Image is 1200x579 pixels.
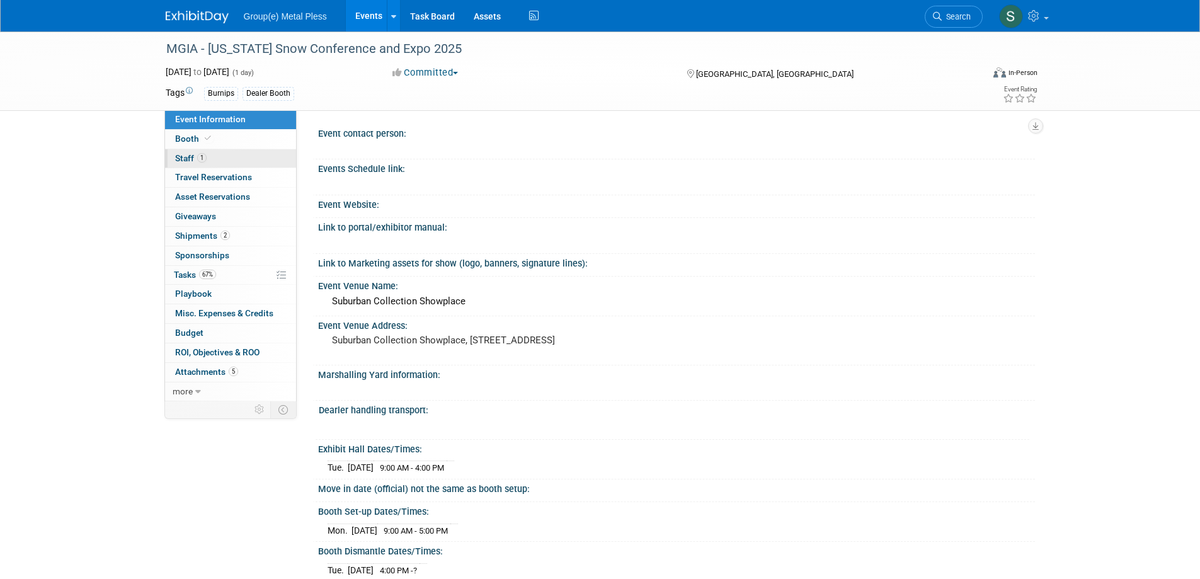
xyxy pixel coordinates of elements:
[191,67,203,77] span: to
[199,270,216,279] span: 67%
[332,335,603,346] pre: Suburban Collection Showplace, [STREET_ADDRESS]
[318,365,1035,381] div: Marshalling Yard information:
[165,207,296,226] a: Giveaways
[348,461,374,474] td: [DATE]
[165,363,296,382] a: Attachments5
[318,479,1035,495] div: Move in date (official) not the same as booth setup:
[328,524,351,537] td: Mon.
[318,124,1035,140] div: Event contact person:
[205,135,211,142] i: Booth reservation complete
[925,6,983,28] a: Search
[351,524,377,537] td: [DATE]
[696,69,854,79] span: [GEOGRAPHIC_DATA], [GEOGRAPHIC_DATA]
[384,526,448,536] span: 9:00 AM - 5:00 PM
[229,367,238,376] span: 5
[231,69,254,77] span: (1 day)
[166,11,229,23] img: ExhibitDay
[175,289,212,299] span: Playbook
[1003,86,1037,93] div: Event Rating
[993,67,1006,77] img: Format-Inperson.png
[318,277,1035,292] div: Event Venue Name:
[175,114,246,124] span: Event Information
[328,292,1026,311] div: Suburban Collection Showplace
[204,87,238,100] div: Burnips
[165,149,296,168] a: Staff1
[165,324,296,343] a: Budget
[175,211,216,221] span: Giveaways
[175,328,203,338] span: Budget
[380,566,417,575] span: 4:00 PM -
[165,343,296,362] a: ROI, Objectives & ROO
[174,270,216,280] span: Tasks
[165,382,296,401] a: more
[243,87,294,100] div: Dealer Booth
[318,316,1035,332] div: Event Venue Address:
[318,254,1035,270] div: Link to Marketing assets for show (logo, banners, signature lines):
[165,110,296,129] a: Event Information
[319,401,1029,416] div: Dearler handling transport:
[165,285,296,304] a: Playbook
[166,86,193,101] td: Tags
[175,367,238,377] span: Attachments
[244,11,327,21] span: Group(e) Metal Pless
[328,461,348,474] td: Tue.
[249,401,271,418] td: Personalize Event Tab Strip
[175,347,260,357] span: ROI, Objectives & ROO
[318,542,1035,558] div: Booth Dismantle Dates/Times:
[165,130,296,149] a: Booth
[175,153,207,163] span: Staff
[908,66,1038,84] div: Event Format
[165,266,296,285] a: Tasks67%
[165,304,296,323] a: Misc. Expenses & Credits
[165,168,296,187] a: Travel Reservations
[318,195,1035,211] div: Event Website:
[165,246,296,265] a: Sponsorships
[162,38,964,60] div: MGIA - [US_STATE] Snow Conference and Expo 2025
[270,401,296,418] td: Toggle Event Tabs
[328,563,348,576] td: Tue.
[348,563,374,576] td: [DATE]
[318,502,1035,518] div: Booth Set-up Dates/Times:
[413,566,417,575] span: ?
[318,159,1035,175] div: Events Schedule link:
[388,66,463,79] button: Committed
[999,4,1023,28] img: Steve.M Mifsud
[175,231,230,241] span: Shipments
[175,308,273,318] span: Misc. Expenses & Credits
[942,12,971,21] span: Search
[1008,68,1037,77] div: In-Person
[220,231,230,240] span: 2
[318,218,1035,234] div: Link to portal/exhibitor manual:
[175,134,214,144] span: Booth
[380,463,444,473] span: 9:00 AM - 4:00 PM
[175,172,252,182] span: Travel Reservations
[175,250,229,260] span: Sponsorships
[165,227,296,246] a: Shipments2
[175,192,250,202] span: Asset Reservations
[166,67,229,77] span: [DATE] [DATE]
[197,153,207,163] span: 1
[318,440,1035,456] div: Exhibit Hall Dates/Times:
[173,386,193,396] span: more
[165,188,296,207] a: Asset Reservations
